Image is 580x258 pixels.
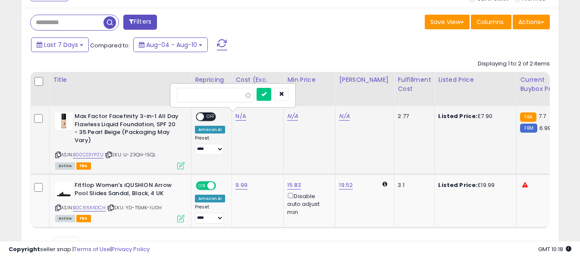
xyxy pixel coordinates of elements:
button: Filters [123,15,157,30]
div: Min Price [287,75,332,84]
a: N/A [339,112,349,121]
span: FBA [76,215,91,222]
small: FBA [520,112,536,122]
div: Current Buybox Price [520,75,564,93]
div: Amazon AI [195,126,225,134]
span: ON [197,182,207,190]
span: 6.99 [539,124,552,132]
div: Amazon AI [195,195,225,202]
div: Disable auto adjust min [287,191,329,216]
div: Preset: [195,135,225,155]
span: Last 7 Days [44,40,78,49]
a: 19.52 [339,181,353,190]
div: 3.1 [398,181,428,189]
b: Listed Price: [438,112,477,120]
div: Repricing [195,75,228,84]
a: B0C66K4DCH [73,204,106,211]
span: | SKU: YD-T5MK-IU0H [107,204,162,211]
span: OFF [204,113,218,121]
span: 2025-08-18 10:18 GMT [538,245,571,253]
div: [PERSON_NAME] [339,75,390,84]
div: £7.90 [438,112,510,120]
button: Aug-04 - Aug-10 [133,37,208,52]
a: Terms of Use [74,245,110,253]
strong: Copyright [9,245,40,253]
div: Title [53,75,188,84]
small: FBM [520,124,537,133]
b: Fitflop Women's iQUSHION Arrow Pool Slides Sandal, Black, 4 UK [75,181,179,199]
span: Columns [477,18,504,26]
div: ASIN: [55,112,185,168]
a: N/A [235,112,246,121]
i: Calculated using Dynamic Max Price. [382,181,387,187]
div: Displaying 1 to 2 of 2 items [478,60,550,68]
div: Preset: [195,204,225,224]
b: Listed Price: [438,181,477,189]
a: 15.83 [287,181,301,190]
div: ASIN: [55,181,185,221]
img: 31fJQG0gijL._SL40_.jpg [55,112,72,130]
span: Compared to: [90,41,130,50]
span: Aug-04 - Aug-10 [146,40,197,49]
div: Fulfillment Cost [398,75,431,93]
span: 7.7 [539,112,546,120]
img: 21V4hECwyeL._SL40_.jpg [55,181,72,199]
div: Cost (Exc. VAT) [235,75,280,93]
a: B00CD1YPZU [73,151,103,159]
button: Save View [425,15,470,29]
button: Columns [471,15,511,29]
span: | SKU: IJ-Z3QH-15QL [105,151,156,158]
span: All listings currently available for purchase on Amazon [55,215,75,222]
a: 9.99 [235,181,248,190]
div: £19.99 [438,181,510,189]
span: OFF [215,182,229,190]
span: FBA [76,162,91,170]
div: seller snap | | [9,246,150,254]
button: Last 7 Days [31,37,89,52]
div: 2.77 [398,112,428,120]
span: All listings currently available for purchase on Amazon [55,162,75,170]
a: Privacy Policy [112,245,150,253]
div: Listed Price [438,75,513,84]
a: N/A [287,112,298,121]
span: Show: entries [37,239,99,248]
button: Actions [513,15,550,29]
b: Max Factor Facefinity 3-in-1 All Day Flawless Liquid Foundation, SPF 20 - 35 Pearl Beige (Packagi... [75,112,179,146]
